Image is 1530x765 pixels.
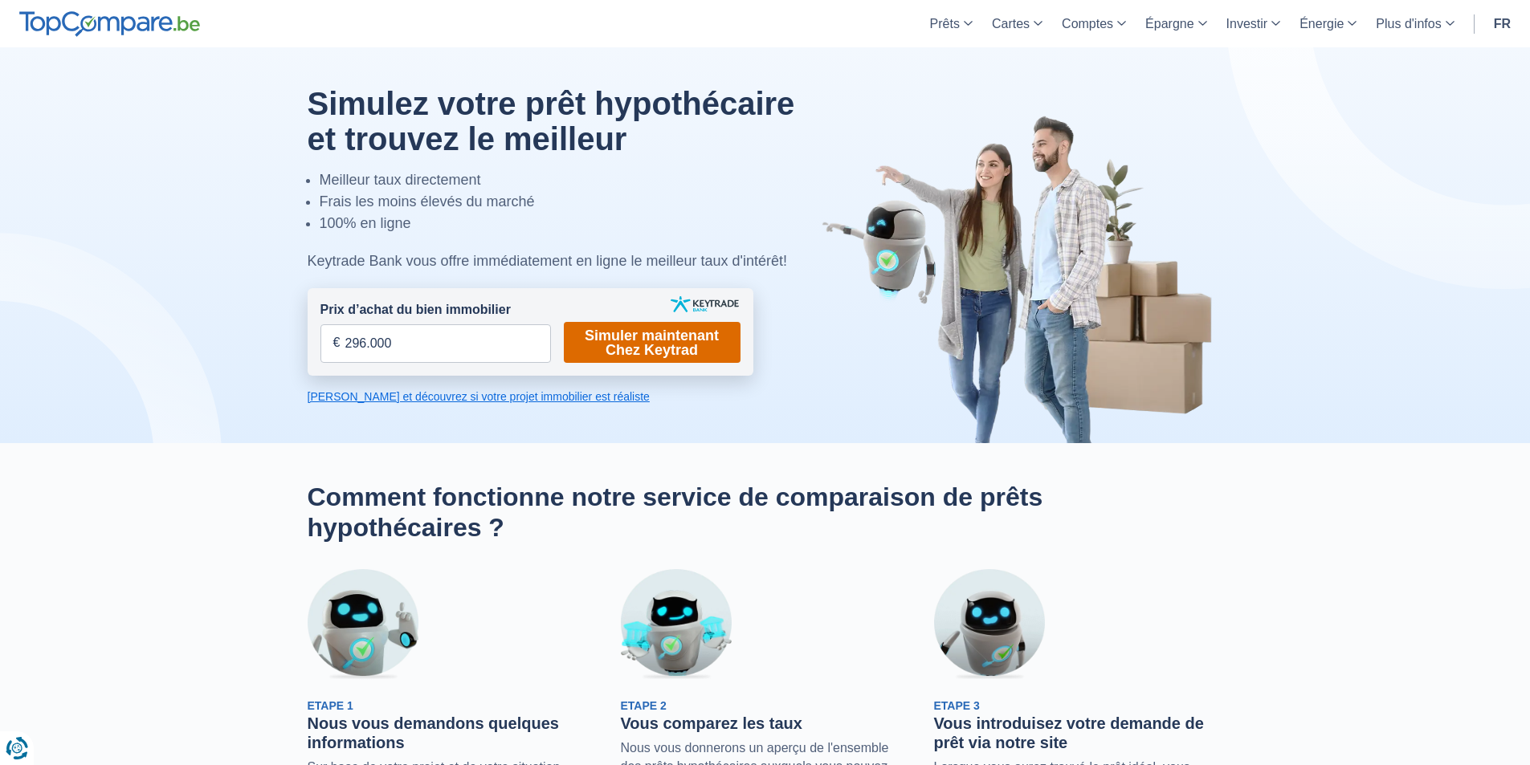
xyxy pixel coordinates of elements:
label: Prix d’achat du bien immobilier [320,301,511,319]
h3: Vous comparez les taux [621,714,910,733]
li: Meilleur taux directement [320,169,832,191]
h1: Simulez votre prêt hypothécaire et trouvez le meilleur [308,86,832,157]
span: Etape 2 [621,699,667,712]
a: Simuler maintenant Chez Keytrad [564,322,741,363]
h3: Vous introduisez votre demande de prêt via notre site [934,714,1223,752]
div: Keytrade Bank vous offre immédiatement en ligne le meilleur taux d'intérêt! [308,250,832,272]
span: Etape 1 [308,699,353,712]
h3: Nous vous demandons quelques informations [308,714,597,752]
span: € [333,334,341,352]
img: TopCompare [19,11,200,37]
img: Etape 1 [308,569,418,680]
li: 100% en ligne [320,213,832,234]
li: Frais les moins élevés du marché [320,191,832,213]
span: Etape 3 [934,699,980,712]
img: Etape 2 [621,569,732,680]
a: [PERSON_NAME] et découvrez si votre projet immobilier est réaliste [308,389,753,405]
img: Etape 3 [934,569,1045,680]
img: image-hero [822,114,1223,443]
h2: Comment fonctionne notre service de comparaison de prêts hypothécaires ? [308,482,1223,543]
img: keytrade [671,296,739,312]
